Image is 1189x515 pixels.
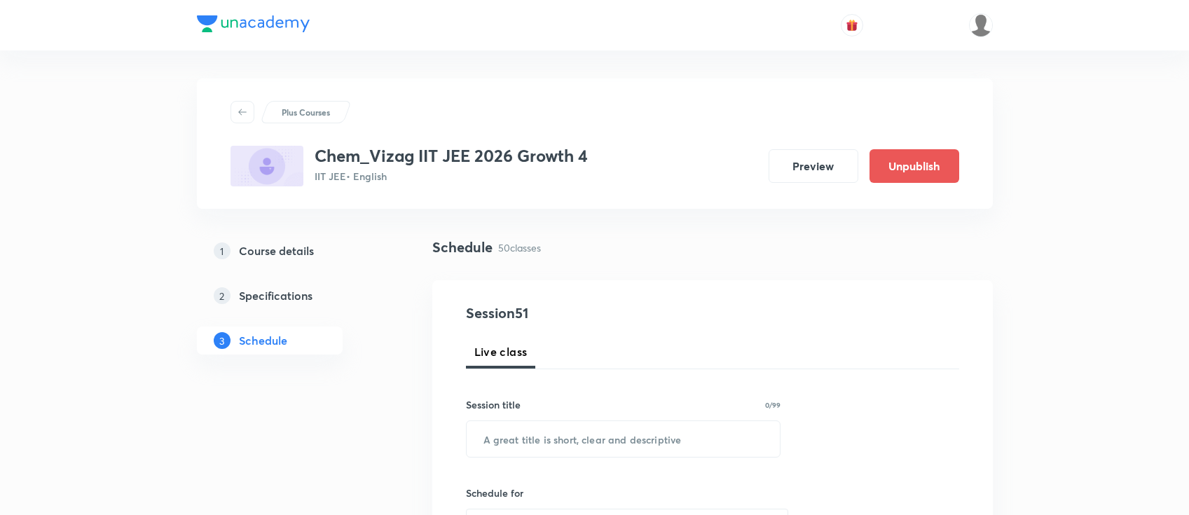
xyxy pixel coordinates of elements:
[969,13,993,37] img: karthik
[841,14,863,36] button: avatar
[197,15,310,32] img: Company Logo
[197,15,310,36] a: Company Logo
[498,240,541,255] p: 50 classes
[282,106,330,118] p: Plus Courses
[474,343,528,360] span: Live class
[466,303,722,324] h4: Session 51
[197,237,387,265] a: 1Course details
[214,242,231,259] p: 1
[467,421,781,457] input: A great title is short, clear and descriptive
[846,19,858,32] img: avatar
[239,242,314,259] h5: Course details
[214,332,231,349] p: 3
[769,149,858,183] button: Preview
[239,332,287,349] h5: Schedule
[466,486,781,500] h6: Schedule for
[239,287,312,304] h5: Specifications
[432,237,493,258] h4: Schedule
[315,146,588,166] h3: Chem_Vizag IIT JEE 2026 Growth 4
[214,287,231,304] p: 2
[315,169,588,184] p: IIT JEE • English
[231,146,303,186] img: 1848CD66-776B-48EE-9EC3-F02B666B9EB4_plus.png
[765,401,781,408] p: 0/99
[870,149,959,183] button: Unpublish
[197,282,387,310] a: 2Specifications
[466,397,521,412] h6: Session title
